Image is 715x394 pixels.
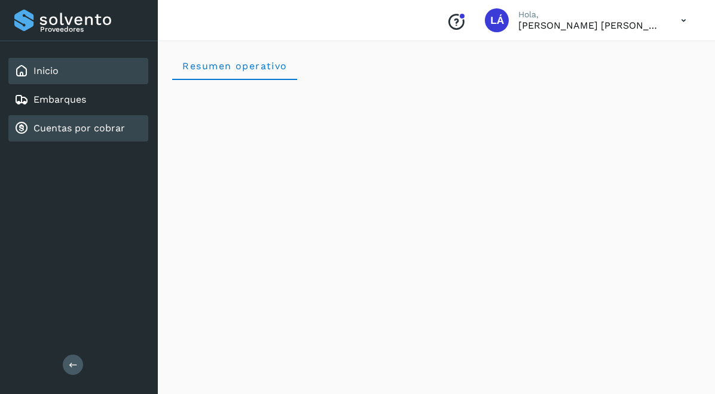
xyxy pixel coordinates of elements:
a: Cuentas por cobrar [33,122,125,134]
p: Hola, [518,10,662,20]
a: Inicio [33,65,59,76]
div: Inicio [8,58,148,84]
p: Luis Ángel Romero Gómez [518,20,662,31]
a: Embarques [33,94,86,105]
div: Embarques [8,87,148,113]
p: Proveedores [40,25,143,33]
span: Resumen operativo [182,60,288,72]
div: Cuentas por cobrar [8,115,148,141]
